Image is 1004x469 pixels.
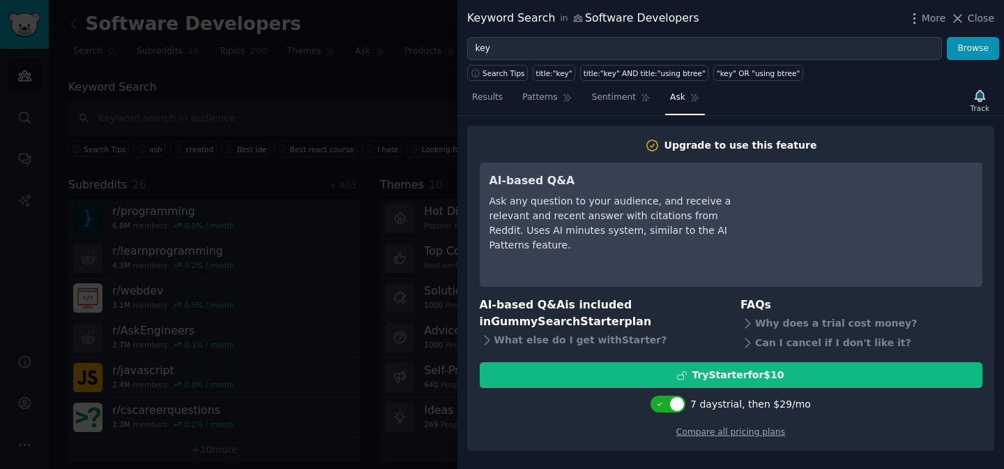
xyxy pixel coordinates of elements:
[584,68,706,78] div: title:"key" AND title:"using btree"
[491,315,624,328] span: GummySearch Starter
[665,87,705,115] a: Ask
[480,362,982,388] button: TryStarterfor$10
[664,138,817,153] div: Upgrade to use this feature
[971,103,989,113] div: Track
[947,37,999,61] button: Browse
[467,37,942,61] input: Try a keyword related to your business
[592,91,636,104] span: Sentiment
[717,68,800,78] div: "key" OR "using btree"
[907,11,946,26] button: More
[467,87,508,115] a: Results
[489,172,744,190] h3: AI-based Q&A
[740,313,982,333] div: Why does a trial cost money?
[480,297,722,331] h3: AI-based Q&A is included in plan
[950,11,994,26] button: Close
[968,11,994,26] span: Close
[489,194,744,253] div: Ask any question to your audience, and receive a relevant and recent answer with citations from R...
[467,10,699,27] div: Keyword Search Software Developers
[536,68,572,78] div: title:"key"
[670,91,685,104] span: Ask
[580,65,708,81] a: title:"key" AND title:"using btree"
[676,427,785,437] a: Compare all pricing plans
[480,331,722,350] div: What else do I get with Starter ?
[517,87,577,115] a: Patterns
[560,13,568,25] span: in
[740,297,982,314] h3: FAQs
[740,333,982,352] div: Can I cancel if I don't like it?
[522,91,557,104] span: Patterns
[587,87,655,115] a: Sentiment
[922,11,946,26] span: More
[533,65,575,81] a: title:"key"
[690,397,811,412] div: 7 days trial, then $ 29 /mo
[467,65,528,81] button: Search Tips
[692,368,784,382] div: Try Starter for $10
[966,86,994,115] button: Track
[472,91,503,104] span: Results
[482,68,525,78] span: Search Tips
[713,65,803,81] a: "key" OR "using btree"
